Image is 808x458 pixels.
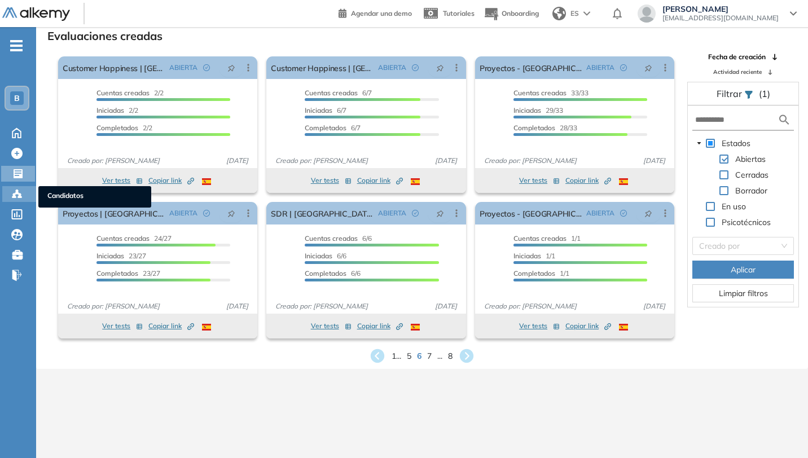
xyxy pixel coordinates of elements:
span: Psicotécnicos [719,215,773,229]
span: Copiar link [148,175,194,186]
span: Estados [722,138,750,148]
span: 28/33 [513,124,577,132]
button: Ver tests [102,319,143,333]
button: Ver tests [311,174,352,187]
img: search icon [778,113,791,127]
span: [DATE] [222,301,253,311]
span: Copiar link [565,321,611,331]
span: pushpin [644,63,652,72]
img: world [552,7,566,20]
span: En uso [722,201,746,212]
button: Copiar link [357,319,403,333]
span: Copiar link [357,321,403,331]
span: ABIERTA [586,208,614,218]
span: Cuentas creadas [513,234,567,243]
span: Borrador [733,184,770,197]
span: Creado por: [PERSON_NAME] [63,301,164,311]
span: 6/6 [305,234,372,243]
span: 24/27 [96,234,172,243]
span: 8 [448,350,453,362]
span: Iniciadas [513,252,541,260]
span: ABIERTA [378,63,406,73]
span: 5 [407,350,411,362]
span: Aplicar [731,263,756,276]
span: pushpin [227,209,235,218]
span: Copiar link [565,175,611,186]
span: En uso [719,200,748,213]
span: Psicotécnicos [722,217,771,227]
span: check-circle [620,210,627,217]
span: Onboarding [502,9,539,17]
span: Copiar link [148,321,194,331]
button: Ver tests [519,319,560,333]
span: [DATE] [639,156,670,166]
span: 1/1 [513,252,555,260]
button: pushpin [636,204,661,222]
span: Limpiar filtros [719,287,768,300]
span: Cerradas [733,168,771,182]
span: Agendar una demo [351,9,412,17]
span: Cuentas creadas [96,89,150,97]
span: 6/7 [305,106,346,114]
button: pushpin [428,59,453,77]
span: Candidatos [47,191,142,203]
a: Customer Happiness | [GEOGRAPHIC_DATA] [63,56,165,79]
span: pushpin [436,63,444,72]
span: Abiertas [733,152,768,166]
span: 7 [427,350,432,362]
span: Creado por: [PERSON_NAME] [63,156,164,166]
span: B [14,94,20,103]
span: Cerradas [735,170,769,180]
button: Copiar link [148,174,194,187]
span: Iniciadas [96,106,124,114]
img: Logo [2,7,70,21]
span: 1/1 [513,269,569,278]
span: Cuentas creadas [96,234,150,243]
button: Copiar link [565,319,611,333]
span: Creado por: [PERSON_NAME] [271,301,372,311]
button: Ver tests [519,174,560,187]
img: ESP [202,324,211,331]
h3: Evaluaciones creadas [47,29,163,43]
span: 23/27 [96,252,146,260]
img: ESP [619,324,628,331]
button: Ver tests [311,319,352,333]
span: caret-down [696,140,702,146]
span: [DATE] [431,156,462,166]
span: 2/2 [96,124,152,132]
span: Borrador [735,186,767,196]
span: Abiertas [735,154,766,164]
span: Completados [96,124,138,132]
span: pushpin [644,209,652,218]
button: pushpin [219,204,244,222]
button: Aplicar [692,261,794,279]
span: Creado por: [PERSON_NAME] [480,301,581,311]
span: 29/33 [513,106,563,114]
button: Copiar link [565,174,611,187]
span: Fecha de creación [708,52,766,62]
button: pushpin [219,59,244,77]
span: [DATE] [222,156,253,166]
span: check-circle [203,210,210,217]
span: [DATE] [431,301,462,311]
span: Filtrar [717,88,744,99]
a: SDR | [GEOGRAPHIC_DATA] [271,202,373,224]
a: Agendar una demo [339,6,412,19]
span: 2/2 [96,106,138,114]
a: Proyectos - [GEOGRAPHIC_DATA] [480,202,582,224]
span: [DATE] [639,301,670,311]
span: 6/6 [305,269,361,278]
span: Cuentas creadas [513,89,567,97]
button: Ver tests [102,174,143,187]
span: ABIERTA [586,63,614,73]
a: Proyectos | [GEOGRAPHIC_DATA] [63,202,165,224]
span: 1 ... [392,350,401,362]
span: [PERSON_NAME] [662,5,779,14]
span: Iniciadas [513,106,541,114]
a: Customer Happiness | [GEOGRAPHIC_DATA] [271,56,373,79]
span: ES [570,8,579,19]
span: 6/7 [305,124,361,132]
span: pushpin [436,209,444,218]
span: ... [437,350,442,362]
span: check-circle [620,64,627,71]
